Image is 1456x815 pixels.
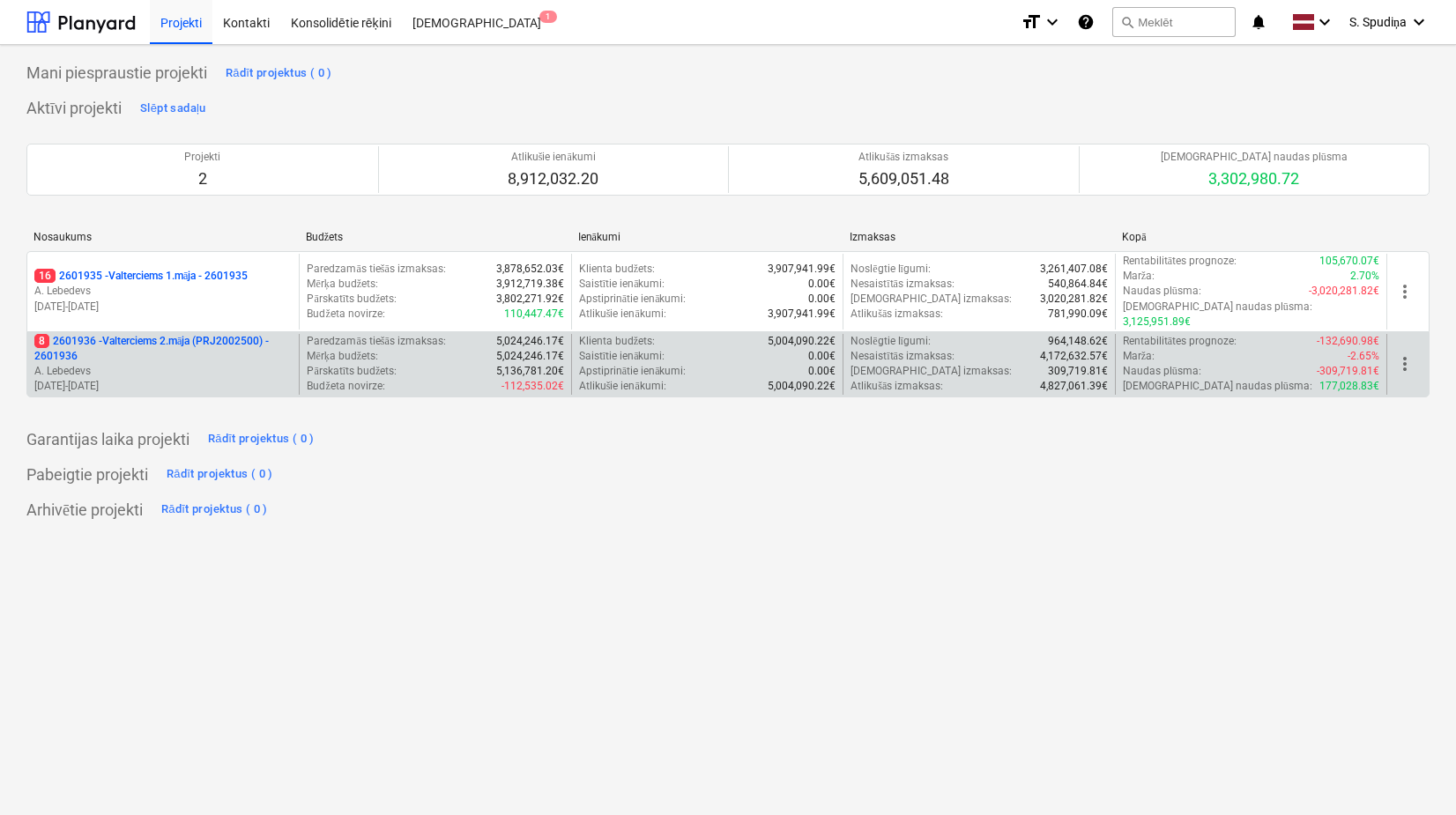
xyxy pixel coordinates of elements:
[204,426,319,454] button: Rādīt projektus ( 0 )
[851,349,955,364] p: Nesaistītās izmaksas :
[307,292,397,307] p: Pārskatīts budžets :
[1040,349,1108,364] p: 4,172,632.57€
[496,364,564,379] p: 5,136,781.20€
[1120,15,1134,29] span: search
[161,500,268,520] div: Rādīt projektus ( 0 )
[851,334,931,349] p: Noslēgtie līgumi :
[157,496,272,524] button: Rādīt projektus ( 0 )
[307,379,384,394] p: Budžeta novirze :
[501,379,564,394] p: -112,535.02€
[1040,262,1108,277] p: 3,261,407.08€
[496,349,564,364] p: 5,024,246.17€
[851,364,1012,379] p: [DEMOGRAPHIC_DATA] izmaksas :
[496,262,564,277] p: 3,878,652.03€
[1309,284,1379,299] p: -3,020,281.82€
[140,99,206,119] div: Slēpt sadaļu
[307,334,445,349] p: Paredzamās tiešās izmaksas :
[1317,334,1379,349] p: -132,690.98€
[1048,277,1108,292] p: 540,864.84€
[579,307,666,322] p: Atlikušie ienākumi :
[1123,269,1155,284] p: Marža :
[851,379,943,394] p: Atlikušās izmaksas :
[34,269,248,284] p: 2601935 - Valterciems 1.māja - 2601935
[1123,364,1201,379] p: Naudas plūsma :
[768,307,836,322] p: 3,907,941.99€
[26,500,143,521] p: Arhivētie projekti
[1048,307,1108,322] p: 781,990.09€
[33,231,292,243] div: Nosaukums
[808,292,836,307] p: 0.00€
[1123,334,1237,349] p: Rentabilitātes prognoze :
[1048,364,1108,379] p: 309,719.81€
[34,364,292,379] p: A. Lebedevs
[578,231,836,244] div: Ienākumi
[306,231,564,244] div: Budžets
[496,334,564,349] p: 5,024,246.17€
[34,334,292,364] p: 2601936 - Valterciems 2.māja (PRJ2002500) - 2601936
[208,429,315,449] div: Rādīt projektus ( 0 )
[579,277,665,292] p: Saistītie ienākumi :
[1349,15,1407,30] span: S. Spudiņa
[1077,11,1095,33] i: Zināšanu pamats
[851,292,1012,307] p: [DEMOGRAPHIC_DATA] izmaksas :
[808,364,836,379] p: 0.00€
[768,334,836,349] p: 5,004,090.22€
[858,150,949,165] p: Atlikušās izmaksas
[34,334,292,395] div: 82601936 -Valterciems 2.māja (PRJ2002500) - 2601936A. Lebedevs[DATE]-[DATE]
[1161,168,1348,189] p: 3,302,980.72
[1350,269,1379,284] p: 2.70%
[1161,150,1348,165] p: [DEMOGRAPHIC_DATA] naudas plūsma
[307,364,397,379] p: Pārskatīts budžets :
[579,292,687,307] p: Apstiprinātie ienākumi :
[34,300,292,315] p: [DATE] - [DATE]
[496,277,564,292] p: 3,912,719.38€
[1048,334,1108,349] p: 964,148.62€
[1021,11,1042,33] i: format_size
[1123,254,1237,269] p: Rentabilitātes prognoze :
[34,334,49,348] span: 8
[221,59,337,87] button: Rādīt projektus ( 0 )
[808,277,836,292] p: 0.00€
[579,379,666,394] p: Atlikušie ienākumi :
[1123,284,1201,299] p: Naudas plūsma :
[1394,353,1415,374] span: more_vert
[226,63,332,84] div: Rādīt projektus ( 0 )
[307,349,378,364] p: Mērķa budžets :
[504,307,564,322] p: 110,447.47€
[34,269,56,283] span: 16
[307,307,384,322] p: Budžeta novirze :
[1123,300,1312,315] p: [DEMOGRAPHIC_DATA] naudas plūsma :
[1250,11,1267,33] i: notifications
[26,63,207,84] p: Mani piespraustie projekti
[26,98,122,119] p: Aktīvi projekti
[1040,379,1108,394] p: 4,827,061.39€
[1319,379,1379,394] p: 177,028.83€
[1122,231,1380,244] div: Kopā
[579,334,655,349] p: Klienta budžets :
[851,262,931,277] p: Noslēgtie līgumi :
[1348,349,1379,364] p: -2.65%
[34,269,292,314] div: 162601935 -Valterciems 1.māja - 2601935A. Lebedevs[DATE]-[DATE]
[1368,730,1456,815] iframe: Chat Widget
[184,150,220,165] p: Projekti
[1040,292,1108,307] p: 3,020,281.82€
[858,168,949,189] p: 5,609,051.48
[850,231,1108,243] div: Izmaksas
[851,307,943,322] p: Atlikušās izmaksas :
[579,364,687,379] p: Apstiprinātie ienākumi :
[1314,11,1335,33] i: keyboard_arrow_down
[26,464,148,485] p: Pabeigtie projekti
[1394,281,1415,302] span: more_vert
[496,292,564,307] p: 3,802,271.92€
[579,349,665,364] p: Saistītie ienākumi :
[1042,11,1063,33] i: keyboard_arrow_down
[508,168,598,189] p: 8,912,032.20
[167,464,273,485] div: Rādīt projektus ( 0 )
[768,379,836,394] p: 5,004,090.22€
[1123,349,1155,364] p: Marža :
[768,262,836,277] p: 3,907,941.99€
[1123,315,1191,330] p: 3,125,951.89€
[1112,7,1236,37] button: Meklēt
[508,150,598,165] p: Atlikušie ienākumi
